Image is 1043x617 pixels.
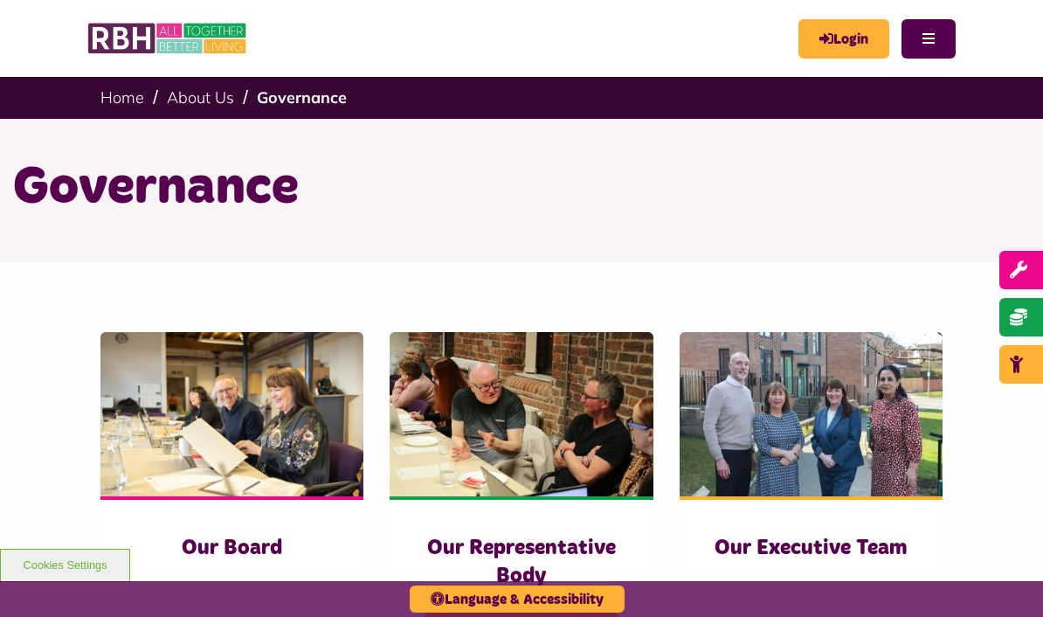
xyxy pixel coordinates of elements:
[167,87,234,107] a: About Us
[680,332,943,496] img: RBH Executive Team
[100,87,144,107] a: Home
[100,332,363,496] img: RBH Board 1
[425,535,618,589] h3: Our Representative Body
[798,19,889,59] a: MyRBH
[390,332,653,496] img: Rep Body
[715,535,908,562] h3: Our Executive Team
[257,87,347,107] a: Governance
[410,586,625,613] button: Language & Accessibility
[87,17,249,59] img: RBH
[13,154,1030,222] h1: Governance
[964,538,1043,617] iframe: Netcall Web Assistant for live chat
[901,19,956,59] button: Navigation
[135,535,328,562] h3: Our Board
